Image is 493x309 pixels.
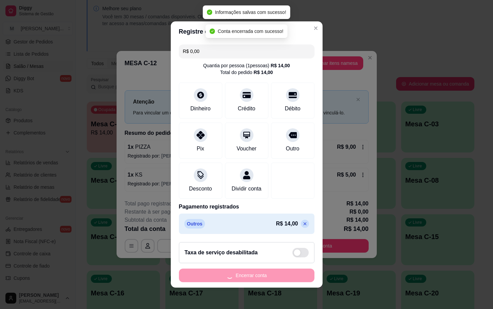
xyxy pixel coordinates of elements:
span: Informações salvas com sucesso! [215,10,286,15]
button: Close [310,23,321,34]
input: Ex.: hambúrguer de cordeiro [183,44,310,58]
div: Crédito [238,105,255,113]
p: R$ 14,00 [276,220,298,228]
span: Conta encerrada com sucesso! [218,29,284,34]
div: R$ 14,00 [254,69,273,76]
div: Desconto [189,185,212,193]
div: Pix [197,145,204,153]
p: Outros [184,219,205,229]
div: Outro [286,145,299,153]
div: R$ 14,00 [271,62,290,69]
header: Registre o pagamento do pedido [171,21,323,42]
p: Pagamento registrados [179,203,314,211]
div: Voucher [237,145,256,153]
div: Dinheiro [190,105,211,113]
div: Quantia por pessoa ( 1 pessoas) [203,62,290,69]
h2: Taxa de serviço desabilitada [185,249,258,257]
div: Dividir conta [231,185,261,193]
div: Débito [285,105,300,113]
span: check-circle [210,29,215,34]
span: check-circle [207,10,212,15]
div: Total do pedido [220,69,273,76]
